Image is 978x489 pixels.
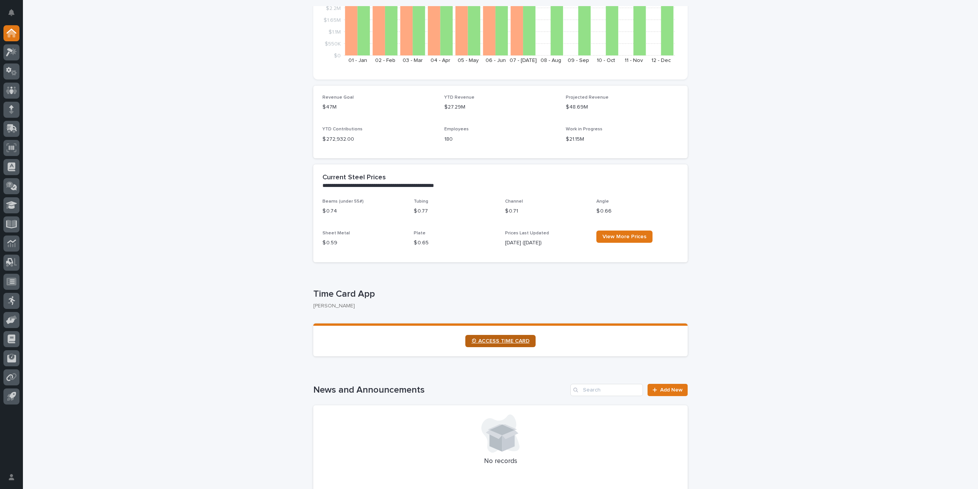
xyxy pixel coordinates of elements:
[414,231,426,236] span: Plate
[465,335,536,347] a: ⏲ ACCESS TIME CARD
[322,239,405,247] p: $ 0.59
[313,289,685,300] p: Time Card App
[375,58,395,63] text: 02 - Feb
[541,58,561,63] text: 08 - Aug
[566,135,678,143] p: $21.15M
[322,103,435,111] p: $47M
[648,384,688,396] a: Add New
[566,103,678,111] p: $48.69M
[602,234,646,239] span: View More Prices
[568,58,589,63] text: 09 - Sep
[322,199,364,204] span: Beams (under 55#)
[322,174,386,182] h2: Current Steel Prices
[505,239,587,247] p: [DATE] ([DATE])
[329,29,341,34] tspan: $1.1M
[334,53,341,58] tspan: $0
[566,127,602,132] span: Work in Progress
[444,127,469,132] span: Employees
[444,135,557,143] p: 180
[3,5,19,21] button: Notifications
[458,58,479,63] text: 05 - May
[322,231,350,236] span: Sheet Metal
[651,58,671,63] text: 12 - Dec
[10,9,19,21] div: Notifications
[597,58,615,63] text: 10 - Oct
[324,17,341,23] tspan: $1.65M
[570,384,643,396] input: Search
[596,199,609,204] span: Angle
[313,385,567,396] h1: News and Announcements
[348,58,367,63] text: 01 - Jan
[596,207,678,215] p: $ 0.66
[505,231,549,236] span: Prices Last Updated
[660,387,683,393] span: Add New
[414,207,496,215] p: $ 0.77
[414,199,428,204] span: Tubing
[322,457,678,466] p: No records
[566,95,609,100] span: Projected Revenue
[322,135,435,143] p: $ 272,932.00
[326,5,341,11] tspan: $2.2M
[431,58,450,63] text: 04 - Apr
[322,95,354,100] span: Revenue Goal
[403,58,423,63] text: 03 - Mar
[444,95,474,100] span: YTD Revenue
[313,303,682,309] p: [PERSON_NAME]
[596,231,653,243] a: View More Prices
[505,199,523,204] span: Channel
[325,41,341,46] tspan: $550K
[414,239,496,247] p: $ 0.65
[486,58,506,63] text: 06 - Jun
[625,58,643,63] text: 11 - Nov
[471,338,529,344] span: ⏲ ACCESS TIME CARD
[322,127,363,132] span: YTD Contributions
[444,103,557,111] p: $27.29M
[322,207,405,215] p: $ 0.74
[505,207,587,215] p: $ 0.71
[510,58,537,63] text: 07 - [DATE]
